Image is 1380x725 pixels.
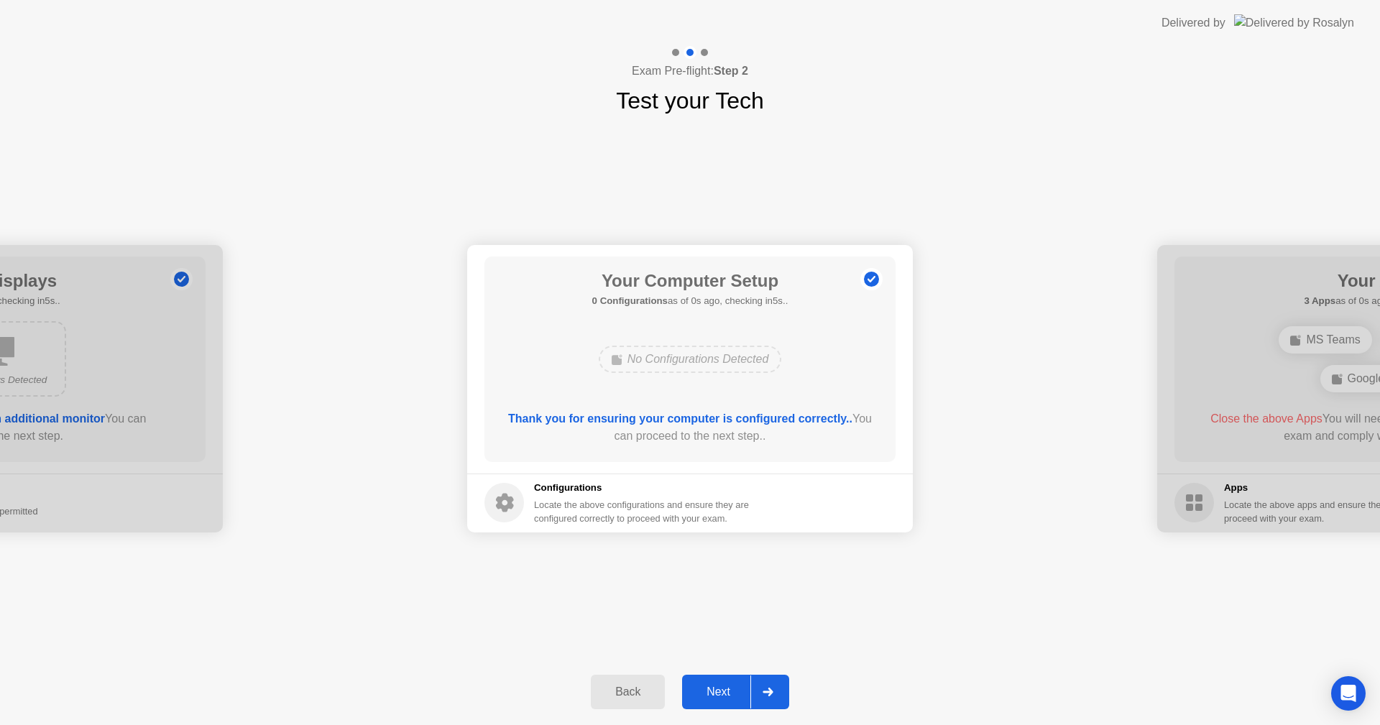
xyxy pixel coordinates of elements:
b: 0 Configurations [592,295,668,306]
button: Back [591,675,665,709]
div: Delivered by [1161,14,1225,32]
h1: Test your Tech [616,83,764,118]
button: Next [682,675,789,709]
h4: Exam Pre-flight: [632,63,748,80]
div: You can proceed to the next step.. [505,410,875,445]
div: Open Intercom Messenger [1331,676,1366,711]
img: Delivered by Rosalyn [1234,14,1354,31]
div: Locate the above configurations and ensure they are configured correctly to proceed with your exam. [534,498,752,525]
b: Thank you for ensuring your computer is configured correctly.. [508,412,852,425]
b: Step 2 [714,65,748,77]
div: No Configurations Detected [599,346,782,373]
div: Back [595,685,661,698]
h5: as of 0s ago, checking in5s.. [592,294,788,308]
h5: Configurations [534,481,752,495]
div: Next [686,685,750,698]
h1: Your Computer Setup [592,268,788,294]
